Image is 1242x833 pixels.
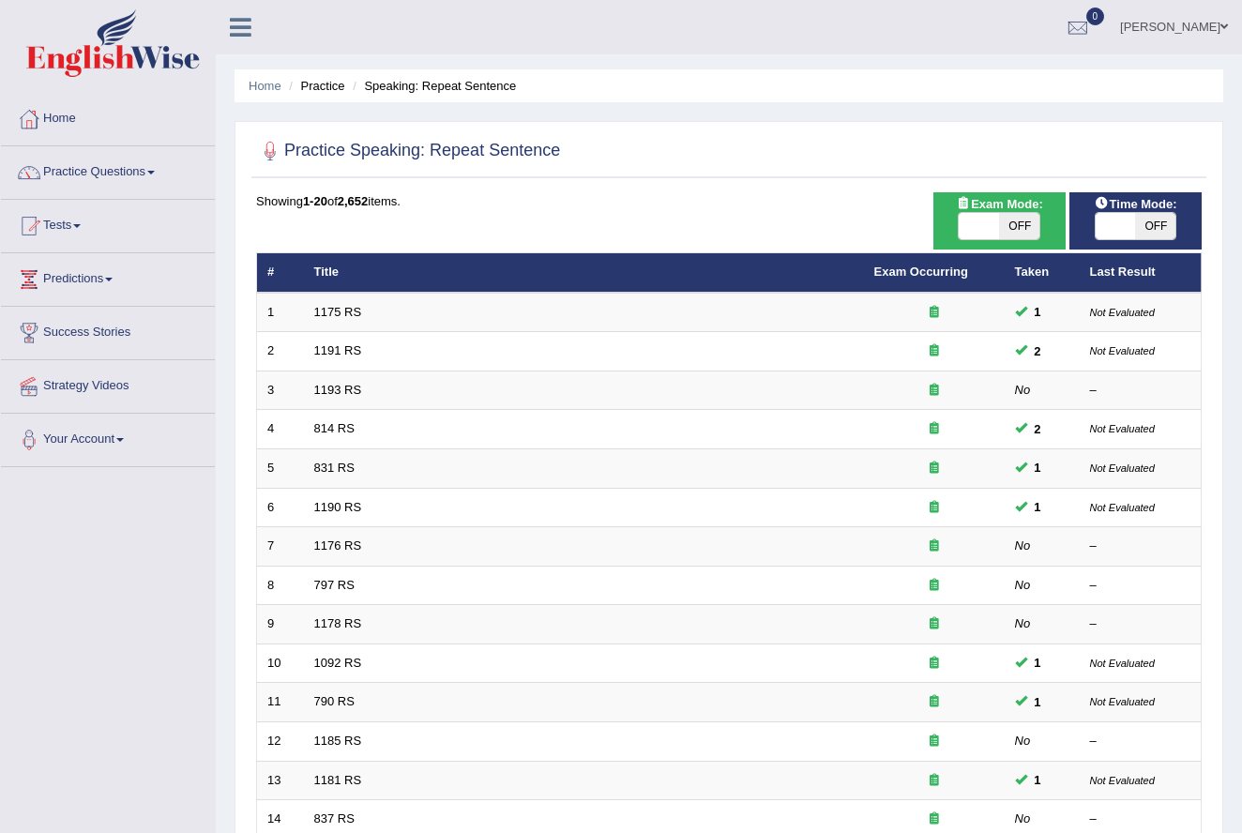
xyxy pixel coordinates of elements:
[999,213,1039,239] span: OFF
[257,293,304,332] td: 1
[1027,419,1049,439] span: You can still take this question
[257,644,304,683] td: 10
[874,382,994,400] div: Exam occurring question
[1027,497,1049,517] span: You can still take this question
[257,449,304,489] td: 5
[874,577,994,595] div: Exam occurring question
[256,137,560,165] h2: Practice Speaking: Repeat Sentence
[1090,696,1155,707] small: Not Evaluated
[1087,194,1185,214] span: Time Mode:
[874,810,994,828] div: Exam occurring question
[1015,383,1031,397] em: No
[874,265,968,279] a: Exam Occurring
[1090,733,1191,750] div: –
[874,342,994,360] div: Exam occurring question
[314,694,355,708] a: 790 RS
[1015,811,1031,825] em: No
[314,383,362,397] a: 1193 RS
[1086,8,1105,25] span: 0
[874,733,994,750] div: Exam occurring question
[314,500,362,514] a: 1190 RS
[257,332,304,371] td: 2
[338,194,369,208] b: 2,652
[257,527,304,567] td: 7
[249,79,281,93] a: Home
[257,761,304,800] td: 13
[257,371,304,410] td: 3
[1005,253,1080,293] th: Taken
[1,360,215,407] a: Strategy Videos
[257,566,304,605] td: 8
[874,460,994,477] div: Exam occurring question
[874,772,994,790] div: Exam occurring question
[257,721,304,761] td: 12
[1090,538,1191,555] div: –
[1,253,215,300] a: Predictions
[314,656,362,670] a: 1092 RS
[874,615,994,633] div: Exam occurring question
[1015,734,1031,748] em: No
[1090,423,1155,434] small: Not Evaluated
[314,811,355,825] a: 837 RS
[304,253,864,293] th: Title
[314,538,362,553] a: 1176 RS
[257,488,304,527] td: 6
[948,194,1050,214] span: Exam Mode:
[348,77,516,95] li: Speaking: Repeat Sentence
[874,655,994,673] div: Exam occurring question
[1,200,215,247] a: Tests
[303,194,327,208] b: 1-20
[1015,578,1031,592] em: No
[314,578,355,592] a: 797 RS
[1015,616,1031,630] em: No
[1,307,215,354] a: Success Stories
[1,146,215,193] a: Practice Questions
[284,77,344,95] li: Practice
[874,499,994,517] div: Exam occurring question
[1135,213,1175,239] span: OFF
[1090,810,1191,828] div: –
[257,605,304,644] td: 9
[314,773,362,787] a: 1181 RS
[933,192,1066,250] div: Show exams occurring in exams
[874,304,994,322] div: Exam occurring question
[1027,653,1049,673] span: You can still take this question
[314,421,355,435] a: 814 RS
[1027,341,1049,361] span: You can still take this question
[1090,382,1191,400] div: –
[314,305,362,319] a: 1175 RS
[1027,770,1049,790] span: You can still take this question
[1,414,215,461] a: Your Account
[257,683,304,722] td: 11
[1027,692,1049,712] span: You can still take this question
[1090,615,1191,633] div: –
[1,93,215,140] a: Home
[314,343,362,357] a: 1191 RS
[1090,462,1155,474] small: Not Evaluated
[874,538,994,555] div: Exam occurring question
[1027,458,1049,477] span: You can still take this question
[1027,302,1049,322] span: You can still take this question
[314,616,362,630] a: 1178 RS
[256,192,1202,210] div: Showing of items.
[1090,345,1155,356] small: Not Evaluated
[1090,658,1155,669] small: Not Evaluated
[257,253,304,293] th: #
[1090,775,1155,786] small: Not Evaluated
[1090,577,1191,595] div: –
[314,734,362,748] a: 1185 RS
[314,461,355,475] a: 831 RS
[1090,502,1155,513] small: Not Evaluated
[257,410,304,449] td: 4
[1080,253,1202,293] th: Last Result
[874,693,994,711] div: Exam occurring question
[1015,538,1031,553] em: No
[1090,307,1155,318] small: Not Evaluated
[874,420,994,438] div: Exam occurring question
